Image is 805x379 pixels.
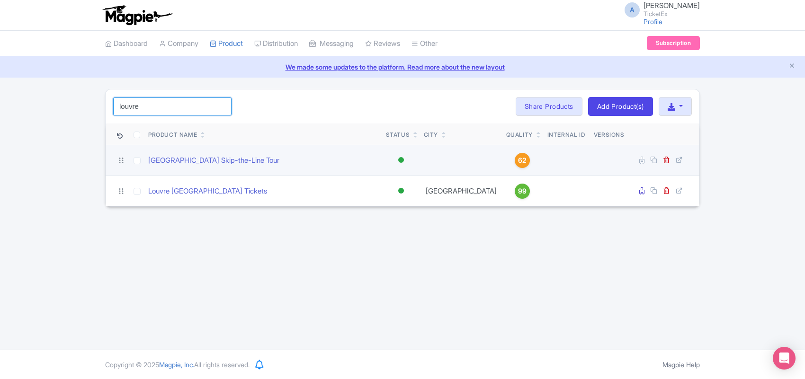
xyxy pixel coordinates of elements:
div: Active [396,184,406,198]
th: Internal ID [542,123,590,145]
span: Magpie, Inc. [159,361,194,369]
a: A [PERSON_NAME] TicketEx [619,2,700,17]
a: 62 [506,153,538,168]
td: [GEOGRAPHIC_DATA] [420,176,502,206]
div: Copyright © 2025 All rights reserved. [99,360,255,370]
a: [GEOGRAPHIC_DATA] Skip-the-Line Tour [148,155,279,166]
a: Product [210,31,243,57]
a: Other [411,31,438,57]
small: TicketEx [644,11,700,17]
div: City [424,131,438,139]
div: Quality [506,131,533,139]
a: Louvre [GEOGRAPHIC_DATA] Tickets [148,186,267,197]
div: Product Name [148,131,197,139]
div: Active [396,153,406,167]
a: Company [159,31,198,57]
button: Close announcement [788,61,796,72]
a: Share Products [516,97,582,116]
a: Messaging [309,31,354,57]
input: Search product name, city, or interal id [113,97,232,115]
div: Status [386,131,410,139]
div: Open Intercom Messenger [773,347,796,370]
span: 99 [518,186,527,196]
span: A [625,2,640,18]
a: Dashboard [105,31,148,57]
a: Subscription [647,36,700,50]
a: Reviews [365,31,400,57]
a: Add Product(s) [588,97,653,116]
a: We made some updates to the platform. Read more about the new layout [6,62,799,72]
a: Magpie Help [662,361,700,369]
a: Distribution [254,31,298,57]
th: Versions [590,123,628,145]
a: Profile [644,18,662,26]
a: 99 [506,184,538,199]
span: 62 [518,155,527,166]
span: [PERSON_NAME] [644,1,700,10]
img: logo-ab69f6fb50320c5b225c76a69d11143b.png [100,5,174,26]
